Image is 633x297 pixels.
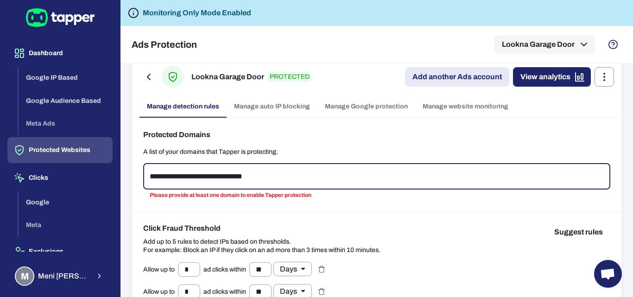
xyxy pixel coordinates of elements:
button: Lookna Garage Door [494,35,595,54]
h6: Click Fraud Threshold [143,223,380,234]
a: Google Audience Based [19,96,113,104]
svg: Tapper is not blocking any fraudulent activity for this domain [128,7,139,19]
button: Protected Websites [7,137,113,163]
div: M [15,266,34,286]
a: Open chat [594,260,622,288]
button: Dashboard [7,40,113,66]
button: Google [19,191,113,214]
h6: Lookna Garage Door [191,71,264,82]
p: A list of your domains that Tapper is protecting. [143,148,610,156]
button: MMeni [PERSON_NAME] [7,263,113,290]
h6: Monitoring Only Mode Enabled [143,7,251,19]
h6: Protected Domains [143,129,610,140]
a: Google IP Based [19,73,113,81]
a: Add another Ads account [405,67,509,87]
a: Dashboard [7,49,113,57]
p: Add up to 5 rules to detect IPs based on thresholds. For example: Block an IP if they click on an... [143,238,380,254]
a: Manage detection rules [139,95,227,118]
a: Manage Google protection [317,95,415,118]
button: Google IP Based [19,66,113,89]
a: Protected Websites [7,145,113,153]
span: Meni [PERSON_NAME] [38,272,90,281]
button: Suggest rules [547,223,610,241]
a: Manage auto IP blocking [227,95,317,118]
a: Manage website monitoring [415,95,516,118]
button: Clicks [7,165,113,191]
a: Clicks [7,173,113,181]
button: Exclusions [7,239,113,265]
a: Exclusions [7,247,113,255]
button: Google Audience Based [19,89,113,113]
h5: Ads Protection [132,39,197,50]
a: View analytics [513,67,591,87]
div: Allow up to ad clicks within [143,262,312,277]
a: Google [19,197,113,205]
p: PROTECTED [268,72,311,82]
div: Days [273,262,312,276]
p: Please provide at least one domain to enable Tapper protection [150,191,604,200]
